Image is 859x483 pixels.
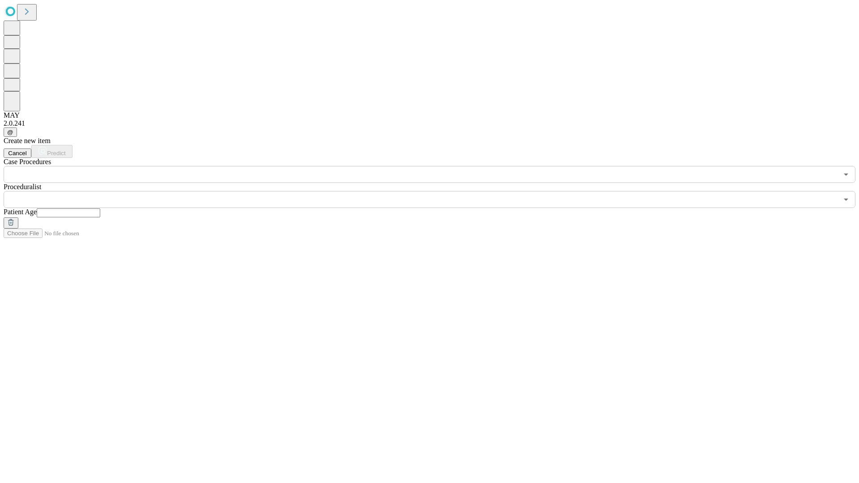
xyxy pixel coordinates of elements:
[4,208,37,216] span: Patient Age
[840,168,852,181] button: Open
[4,183,41,191] span: Proceduralist
[4,119,855,127] div: 2.0.241
[840,193,852,206] button: Open
[4,158,51,165] span: Scheduled Procedure
[31,145,72,158] button: Predict
[47,150,65,157] span: Predict
[4,127,17,137] button: @
[4,111,855,119] div: MAY
[8,150,27,157] span: Cancel
[4,137,51,144] span: Create new item
[4,148,31,158] button: Cancel
[7,129,13,136] span: @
